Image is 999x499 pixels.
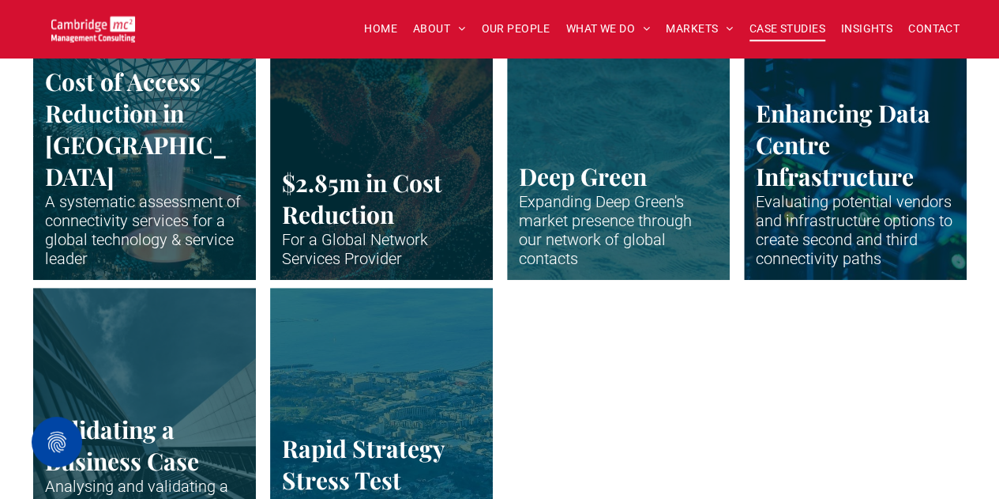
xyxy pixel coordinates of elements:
[473,17,558,41] a: OUR PEOPLE
[558,17,659,41] a: WHAT WE DO
[405,17,474,41] a: ABOUT
[658,17,741,41] a: MARKETS
[900,17,967,41] a: CONTACT
[33,3,256,280] a: The huge indoor waterfall at Singapore Airport
[356,17,405,41] a: HOME
[833,17,900,41] a: INSIGHTS
[270,3,493,280] a: Abstract waveform in neon colours
[744,3,967,280] a: Close up of data centre stack
[507,3,730,280] a: Abstract waveform in neon colours
[742,17,833,41] a: CASE STUDIES
[51,16,135,42] img: Go to Homepage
